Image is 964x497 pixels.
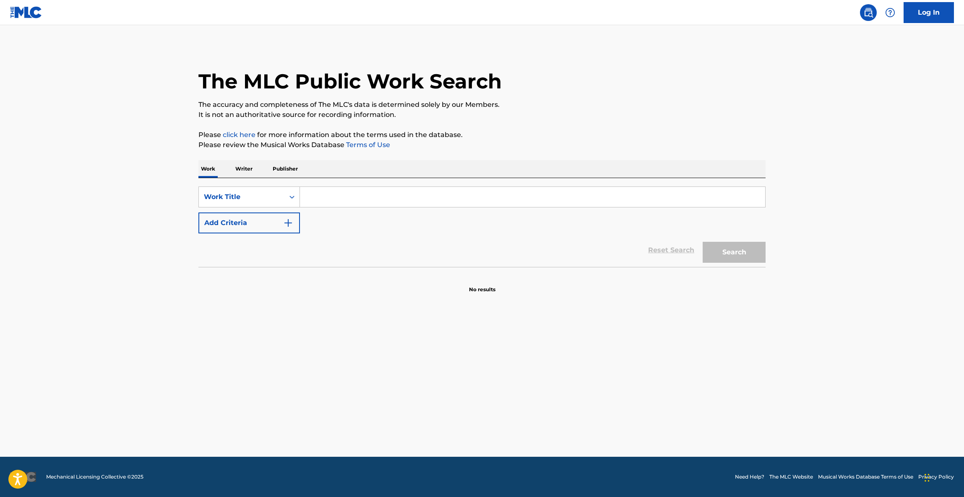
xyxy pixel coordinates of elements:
a: Terms of Use [344,141,390,149]
a: Privacy Policy [918,473,954,481]
p: The accuracy and completeness of The MLC's data is determined solely by our Members. [198,100,766,110]
p: No results [469,276,495,293]
div: Help [882,4,899,21]
img: help [885,8,895,18]
p: Publisher [270,160,300,178]
iframe: Chat Widget [922,457,964,497]
img: search [863,8,873,18]
p: It is not an authoritative source for recording information. [198,110,766,120]
img: 9d2ae6d4665cec9f34b9.svg [283,218,293,228]
div: Drag [925,465,930,490]
a: Public Search [860,4,877,21]
h1: The MLC Public Work Search [198,69,502,94]
a: Need Help? [735,473,764,481]
p: Please review the Musical Works Database [198,140,766,150]
p: Writer [233,160,255,178]
p: Work [198,160,218,178]
img: logo [10,472,36,482]
img: MLC Logo [10,6,42,18]
a: click here [223,131,255,139]
p: Please for more information about the terms used in the database. [198,130,766,140]
button: Add Criteria [198,212,300,233]
a: Log In [904,2,954,23]
div: Work Title [204,192,279,202]
a: Musical Works Database Terms of Use [818,473,913,481]
span: Mechanical Licensing Collective © 2025 [46,473,143,481]
a: The MLC Website [769,473,813,481]
form: Search Form [198,186,766,267]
